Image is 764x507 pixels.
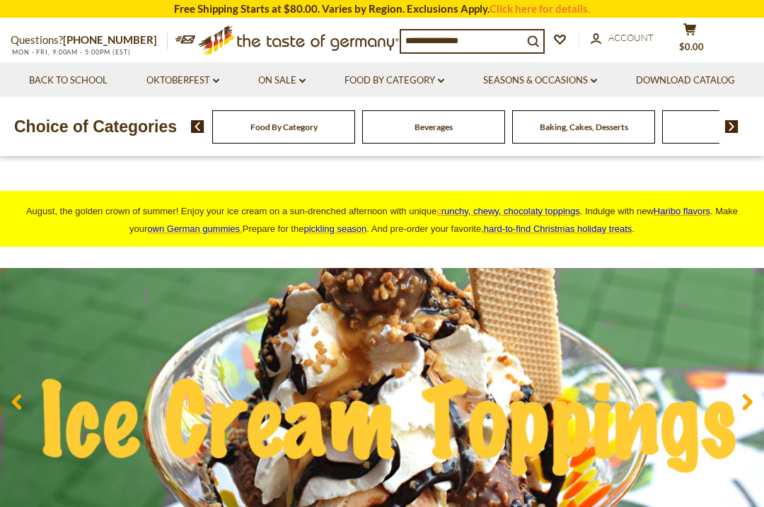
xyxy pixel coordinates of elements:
a: Food By Category [345,73,444,88]
a: Beverages [415,122,453,132]
a: Seasons & Occasions [483,73,597,88]
span: runchy, chewy, chocolaty toppings [441,206,580,216]
a: Account [591,30,654,46]
a: pickling season [303,223,366,234]
span: Account [608,32,654,43]
a: Download Catalog [636,73,735,88]
img: previous arrow [191,120,204,133]
a: Oktoberfest [146,73,219,88]
span: . [484,223,635,234]
span: own German gummies [147,223,240,234]
a: Food By Category [250,122,318,132]
a: Click here for details. [490,2,590,15]
a: Back to School [29,73,108,88]
span: August, the golden crown of summer! Enjoy your ice cream on a sun-drenched afternoon with unique ... [26,206,738,234]
a: On Sale [258,73,306,88]
button: $0.00 [668,23,711,58]
a: Baking, Cakes, Desserts [540,122,628,132]
span: MON - FRI, 9:00AM - 5:00PM (EST) [11,48,131,56]
a: crunchy, chewy, chocolaty toppings [436,206,580,216]
a: hard-to-find Christmas holiday treats [484,223,632,234]
span: $0.00 [679,41,704,52]
a: [PHONE_NUMBER] [63,33,157,46]
p: Questions? [11,31,168,49]
img: next arrow [725,120,739,133]
a: Haribo flavors [654,206,710,216]
a: own German gummies. [147,223,242,234]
